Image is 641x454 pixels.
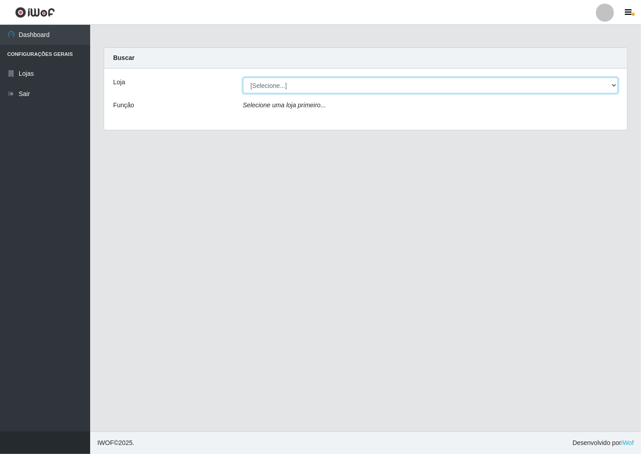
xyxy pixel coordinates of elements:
img: CoreUI Logo [15,7,55,18]
span: IWOF [97,439,114,446]
span: © 2025 . [97,438,134,448]
i: Selecione uma loja primeiro... [243,101,326,109]
a: iWof [621,439,634,446]
label: Loja [113,78,125,87]
label: Função [113,101,134,110]
strong: Buscar [113,54,134,61]
span: Desenvolvido por [572,438,634,448]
